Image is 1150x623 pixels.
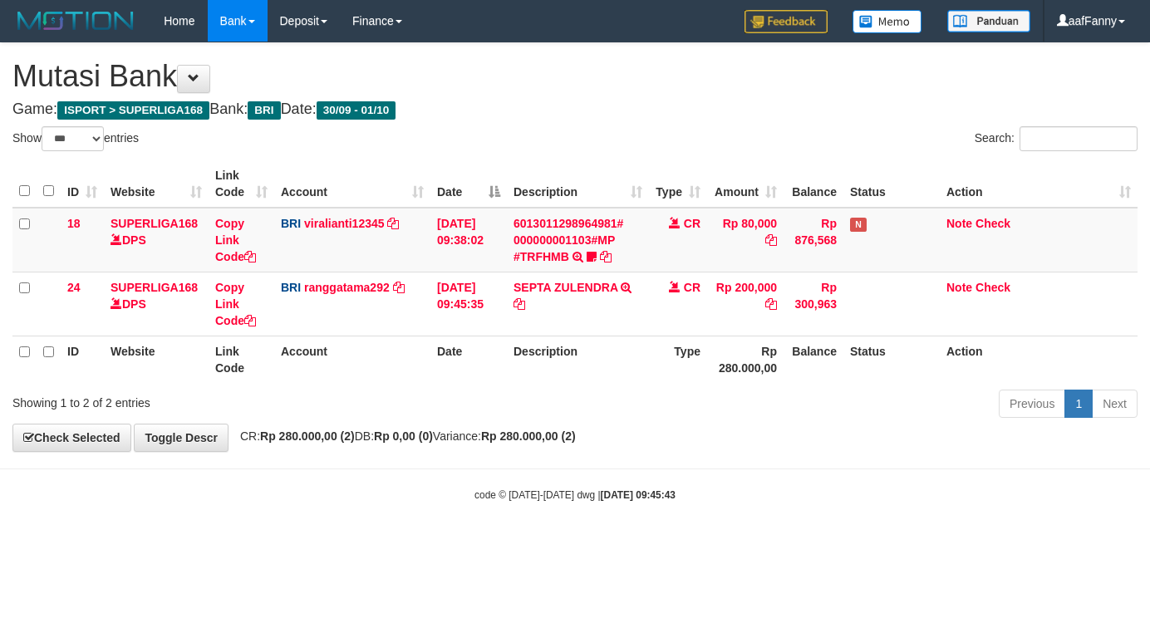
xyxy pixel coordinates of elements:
[784,272,843,336] td: Rp 300,963
[67,217,81,230] span: 18
[707,160,784,208] th: Amount: activate to sort column ascending
[707,272,784,336] td: Rp 200,000
[850,218,867,232] span: Has Note
[430,208,507,272] td: [DATE] 09:38:02
[649,160,707,208] th: Type: activate to sort column ascending
[232,429,576,443] span: CR: DB: Variance:
[684,217,700,230] span: CR
[999,390,1065,418] a: Previous
[61,160,104,208] th: ID: activate to sort column ascending
[784,208,843,272] td: Rp 876,568
[507,160,649,208] th: Description: activate to sort column ascending
[61,336,104,383] th: ID
[601,489,676,501] strong: [DATE] 09:45:43
[430,336,507,383] th: Date
[430,160,507,208] th: Date: activate to sort column descending
[67,281,81,294] span: 24
[215,217,256,263] a: Copy Link Code
[12,126,139,151] label: Show entries
[281,281,301,294] span: BRI
[745,10,828,33] img: Feedback.jpg
[12,60,1138,93] h1: Mutasi Bank
[707,208,784,272] td: Rp 80,000
[374,429,433,443] strong: Rp 0,00 (0)
[600,250,612,263] a: Copy 6013011298964981# 000000001103#MP #TRFHMB to clipboard
[57,101,209,120] span: ISPORT > SUPERLIGA168
[209,336,274,383] th: Link Code
[12,424,131,452] a: Check Selected
[1020,126,1138,151] input: Search:
[209,160,274,208] th: Link Code: activate to sort column ascending
[976,217,1010,230] a: Check
[12,8,139,33] img: MOTION_logo.png
[784,336,843,383] th: Balance
[104,272,209,336] td: DPS
[260,429,355,443] strong: Rp 280.000,00 (2)
[765,233,777,247] a: Copy Rp 80,000 to clipboard
[248,101,280,120] span: BRI
[649,336,707,383] th: Type
[215,281,256,327] a: Copy Link Code
[281,217,301,230] span: BRI
[843,160,940,208] th: Status
[104,336,209,383] th: Website
[1064,390,1093,418] a: 1
[514,281,617,294] a: SEPTA ZULENDRA
[784,160,843,208] th: Balance
[843,336,940,383] th: Status
[707,336,784,383] th: Rp 280.000,00
[134,424,229,452] a: Toggle Descr
[111,281,198,294] a: SUPERLIGA168
[42,126,104,151] select: Showentries
[111,217,198,230] a: SUPERLIGA168
[946,281,972,294] a: Note
[387,217,399,230] a: Copy viralianti12345 to clipboard
[104,208,209,272] td: DPS
[975,126,1138,151] label: Search:
[393,281,405,294] a: Copy ranggatama292 to clipboard
[430,272,507,336] td: [DATE] 09:45:35
[507,336,649,383] th: Description
[304,281,390,294] a: ranggatama292
[976,281,1010,294] a: Check
[317,101,396,120] span: 30/09 - 01/10
[304,217,385,230] a: viralianti12345
[947,10,1030,32] img: panduan.png
[274,160,430,208] th: Account: activate to sort column ascending
[474,489,676,501] small: code © [DATE]-[DATE] dwg |
[1092,390,1138,418] a: Next
[940,336,1138,383] th: Action
[514,297,525,311] a: Copy SEPTA ZULENDRA to clipboard
[940,160,1138,208] th: Action: activate to sort column ascending
[12,388,467,411] div: Showing 1 to 2 of 2 entries
[765,297,777,311] a: Copy Rp 200,000 to clipboard
[514,217,623,263] a: 6013011298964981# 000000001103#MP #TRFHMB
[853,10,922,33] img: Button%20Memo.svg
[481,429,576,443] strong: Rp 280.000,00 (2)
[946,217,972,230] a: Note
[12,101,1138,118] h4: Game: Bank: Date:
[274,336,430,383] th: Account
[684,281,700,294] span: CR
[104,160,209,208] th: Website: activate to sort column ascending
